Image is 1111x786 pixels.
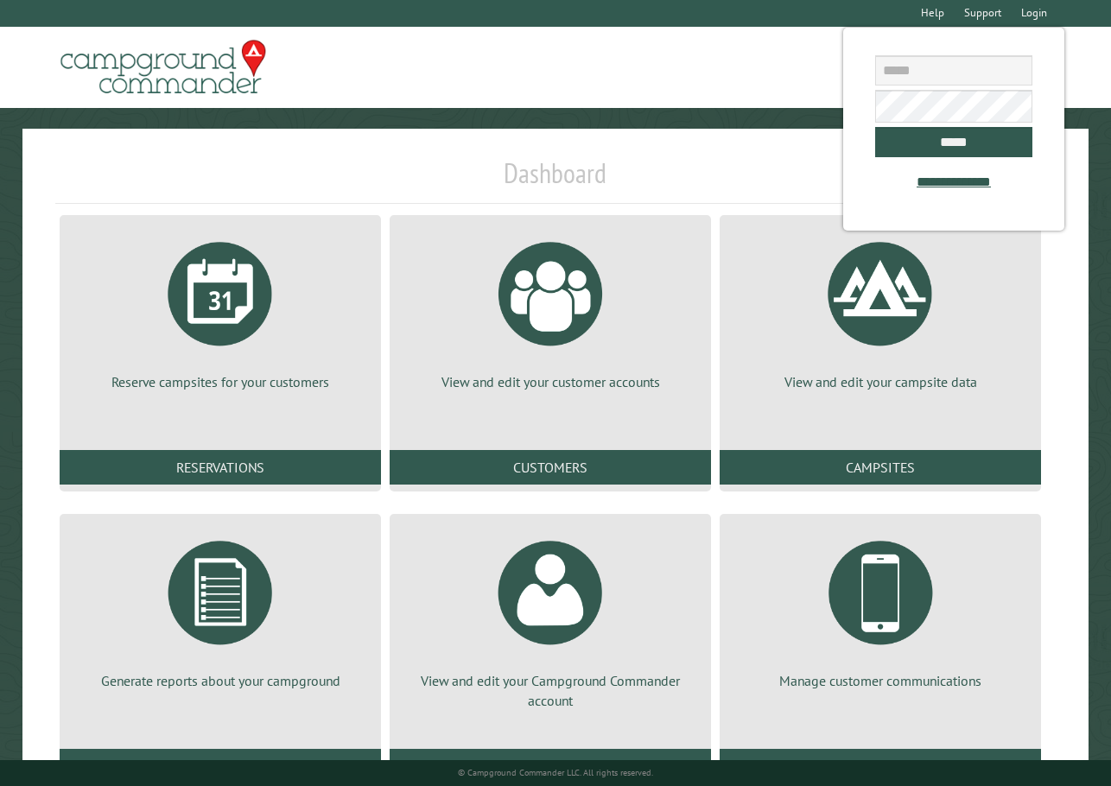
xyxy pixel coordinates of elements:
[410,372,690,391] p: View and edit your customer accounts
[740,229,1020,391] a: View and edit your campsite data
[740,372,1020,391] p: View and edit your campsite data
[60,450,381,485] a: Reservations
[80,671,360,690] p: Generate reports about your campground
[458,767,653,778] small: © Campground Commander LLC. All rights reserved.
[390,749,711,783] a: Account
[55,34,271,101] img: Campground Commander
[80,372,360,391] p: Reserve campsites for your customers
[390,450,711,485] a: Customers
[55,156,1055,204] h1: Dashboard
[60,749,381,783] a: Reports
[720,450,1041,485] a: Campsites
[740,671,1020,690] p: Manage customer communications
[410,528,690,710] a: View and edit your Campground Commander account
[80,229,360,391] a: Reserve campsites for your customers
[410,671,690,710] p: View and edit your Campground Commander account
[740,528,1020,690] a: Manage customer communications
[720,749,1041,783] a: Communications
[80,528,360,690] a: Generate reports about your campground
[410,229,690,391] a: View and edit your customer accounts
